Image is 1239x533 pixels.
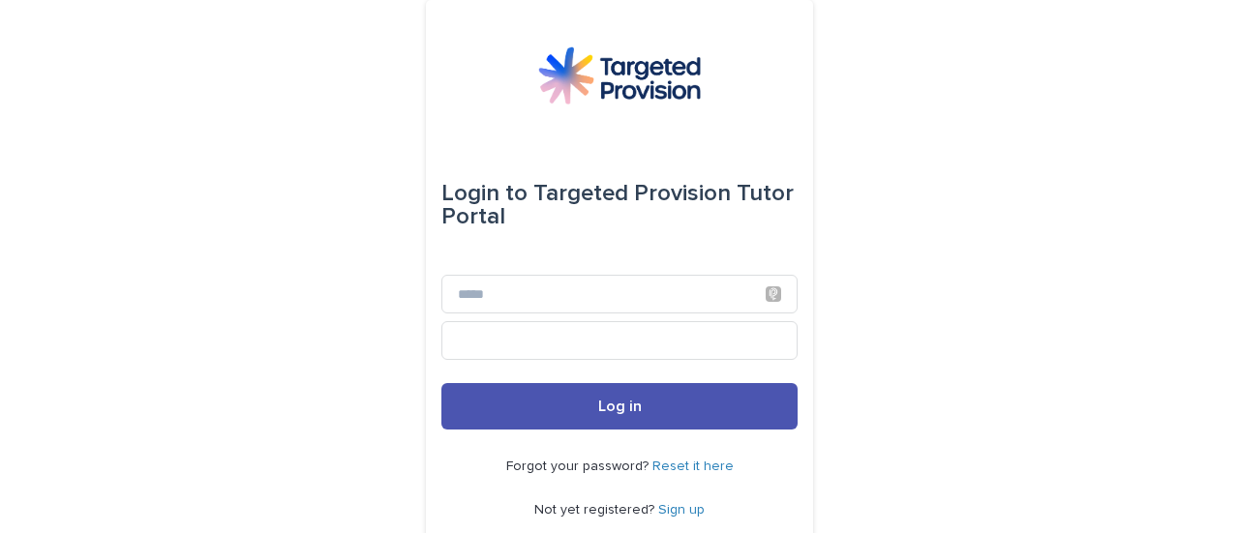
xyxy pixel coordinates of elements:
div: Targeted Provision Tutor Portal [441,166,798,244]
span: Login to [441,182,528,205]
a: Sign up [658,503,705,517]
img: M5nRWzHhSzIhMunXDL62 [538,46,701,104]
span: Forgot your password? [506,459,652,473]
span: Log in [598,399,642,414]
a: Reset it here [652,459,734,473]
button: Log in [441,383,798,429]
span: Not yet registered? [534,503,658,517]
